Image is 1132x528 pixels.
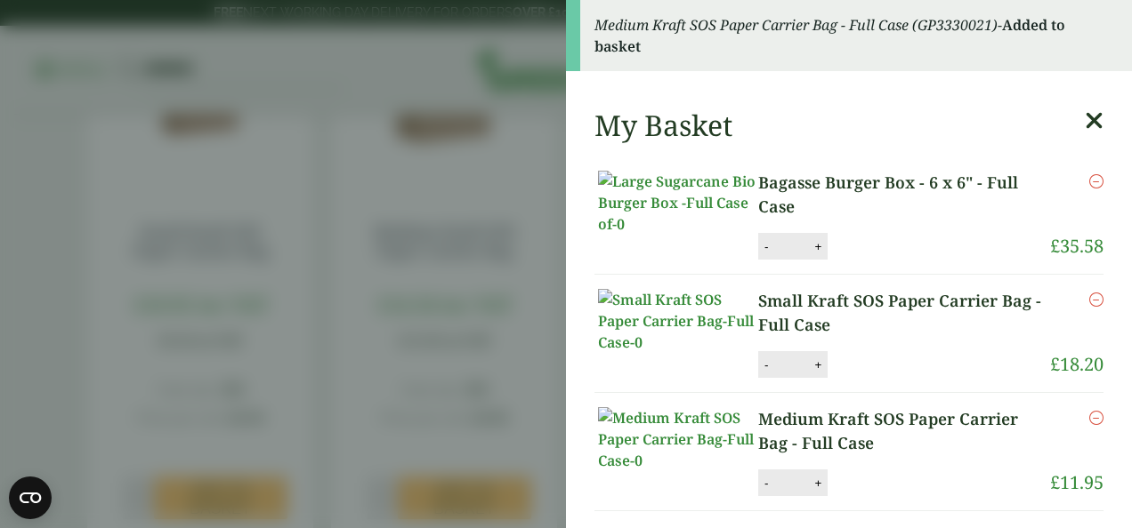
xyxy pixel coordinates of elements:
a: Remove this item [1089,171,1104,192]
img: Large Sugarcane Bio Burger Box -Full Case of-0 [598,171,758,235]
button: - [759,476,773,491]
img: Small Kraft SOS Paper Carrier Bag-Full Case-0 [598,289,758,353]
h2: My Basket [594,108,732,142]
button: + [809,476,827,491]
a: Medium Kraft SOS Paper Carrier Bag - Full Case [758,407,1050,455]
a: Small Kraft SOS Paper Carrier Bag - Full Case [758,289,1050,337]
button: Open CMP widget [9,476,52,519]
em: Medium Kraft SOS Paper Carrier Bag - Full Case (GP3330021) [594,15,998,35]
button: + [809,357,827,372]
a: Bagasse Burger Box - 6 x 6" - Full Case [758,171,1050,219]
a: Remove this item [1089,407,1104,428]
button: - [759,239,773,254]
a: Remove this item [1089,289,1104,310]
button: - [759,357,773,372]
span: £ [1050,470,1060,494]
bdi: 35.58 [1050,234,1104,258]
img: Medium Kraft SOS Paper Carrier Bag-Full Case-0 [598,407,758,471]
bdi: 11.95 [1050,470,1104,494]
bdi: 18.20 [1050,352,1104,376]
button: + [809,239,827,254]
span: £ [1050,234,1060,258]
span: £ [1050,352,1060,376]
